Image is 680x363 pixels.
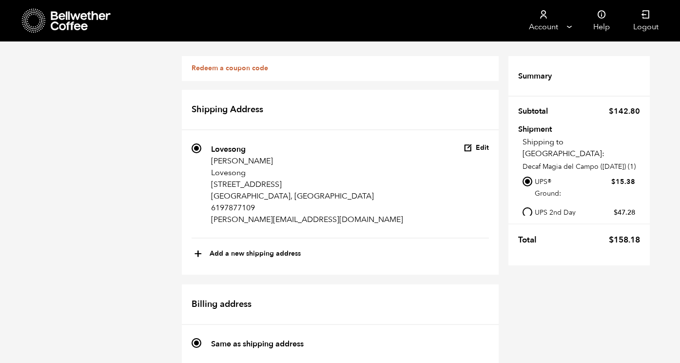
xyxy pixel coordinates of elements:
bdi: 158.18 [609,234,640,245]
span: + [194,246,202,262]
p: [PERSON_NAME][EMAIL_ADDRESS][DOMAIN_NAME] [211,214,403,225]
p: [GEOGRAPHIC_DATA], [GEOGRAPHIC_DATA] [211,190,403,202]
span: $ [611,177,616,186]
span: $ [609,234,614,245]
bdi: 47.28 [614,208,635,217]
label: UPS® Ground: [535,175,635,200]
p: [PERSON_NAME] [211,155,403,167]
span: $ [609,106,614,117]
h2: Billing address [182,284,499,325]
input: Same as shipping address [192,338,201,348]
input: Lovesong [PERSON_NAME] Lovesong [STREET_ADDRESS] [GEOGRAPHIC_DATA], [GEOGRAPHIC_DATA] 6197877109 ... [192,143,201,153]
h2: Shipping Address [182,90,499,131]
span: $ [614,208,618,217]
label: UPS 2nd Day Air®: [535,206,635,230]
th: Summary [518,66,558,86]
bdi: 15.38 [611,177,635,186]
th: Subtotal [518,101,554,121]
a: Redeem a coupon code [192,63,268,73]
bdi: 142.80 [609,106,640,117]
button: +Add a new shipping address [194,246,301,262]
button: Edit [464,143,489,153]
th: Total [518,229,543,251]
strong: Same as shipping address [211,339,304,349]
strong: Lovesong [211,144,246,155]
th: Shipment [518,125,574,132]
p: 6197877109 [211,202,403,214]
p: [STREET_ADDRESS] [211,179,403,190]
p: Shipping to [GEOGRAPHIC_DATA]: [523,136,640,160]
p: Lovesong [211,167,403,179]
p: Decaf Magia del Campo ([DATE]) (1) [523,161,640,172]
